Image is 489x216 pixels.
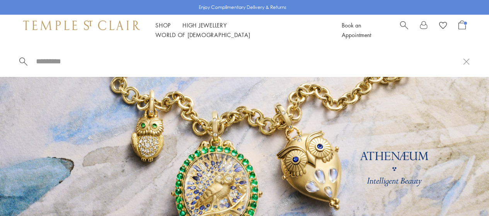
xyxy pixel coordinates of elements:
a: Open Shopping Bag [458,20,466,40]
iframe: Gorgias live chat messenger [450,180,481,208]
p: Enjoy Complimentary Delivery & Returns [199,3,286,11]
a: View Wishlist [439,20,447,32]
a: ShopShop [155,21,171,29]
img: Temple St. Clair [23,20,140,30]
a: High JewelleryHigh Jewellery [182,21,227,29]
a: Search [400,20,408,40]
a: World of [DEMOGRAPHIC_DATA]World of [DEMOGRAPHIC_DATA] [155,31,250,39]
a: Book an Appointment [342,21,371,39]
nav: Main navigation [155,20,324,40]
